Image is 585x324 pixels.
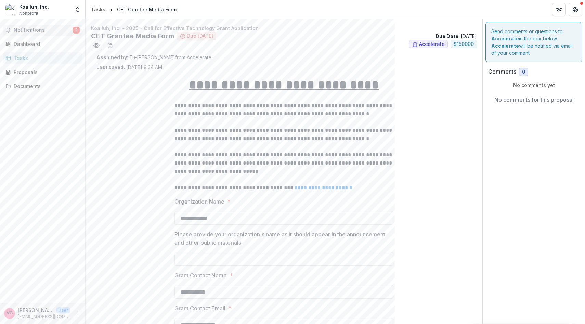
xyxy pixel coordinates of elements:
[96,64,125,70] strong: Last saved:
[19,3,49,10] div: Koalluh, Inc.
[174,304,225,312] p: Grant Contact Email
[174,197,224,206] p: Organization Name
[18,307,53,314] p: [PERSON_NAME]
[96,64,162,71] p: [DATE] 9:34 AM
[88,4,179,14] nav: breadcrumb
[91,40,102,51] button: Preview 7fe74c05-3c8c-4955-9e91-f87ac4088ee1.pdf
[96,54,127,60] strong: Assigned by
[73,27,80,34] span: 2
[91,6,105,13] div: Tasks
[96,54,471,61] p: : Tu-[PERSON_NAME] from Accelerate
[14,27,73,33] span: Notifications
[522,69,525,75] span: 0
[14,68,77,76] div: Proposals
[3,38,82,50] a: Dashboard
[435,33,477,40] p: : [DATE]
[3,25,82,36] button: Notifications2
[91,25,477,32] p: Koalluh, Inc. - 2025 - Call for Effective Technology Grant Application
[552,3,566,16] button: Partners
[73,3,82,16] button: Open entity switcher
[19,10,38,16] span: Nonprofit
[174,230,389,247] p: Please provide your organization's name as it should appear in the announcement and other public ...
[105,40,116,51] button: download-word-button
[485,22,582,62] div: Send comments or questions to in the box below. will be notified via email of your comment.
[18,314,70,320] p: [EMAIL_ADDRESS][DOMAIN_NAME]
[56,307,70,313] p: User
[73,309,81,317] button: More
[435,33,458,39] strong: Due Date
[454,41,474,47] span: $ 150000
[494,95,574,104] p: No comments for this proposal
[14,54,77,62] div: Tasks
[488,81,580,89] p: No comments yet
[3,52,82,64] a: Tasks
[174,271,227,280] p: Grant Contact Name
[569,3,582,16] button: Get Help
[14,82,77,90] div: Documents
[6,311,13,315] div: Varun Gulati
[14,40,77,48] div: Dashboard
[3,80,82,92] a: Documents
[3,66,82,78] a: Proposals
[91,32,174,40] h2: CET Grantee Media Form
[488,68,516,75] h2: Comments
[491,43,519,49] strong: Accelerate
[117,6,177,13] div: CET Grantee Media Form
[5,4,16,15] img: Koalluh, Inc.
[187,33,213,39] span: Due [DATE]
[491,36,519,41] strong: Accelerate
[88,4,108,14] a: Tasks
[419,41,445,47] span: Accelerate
